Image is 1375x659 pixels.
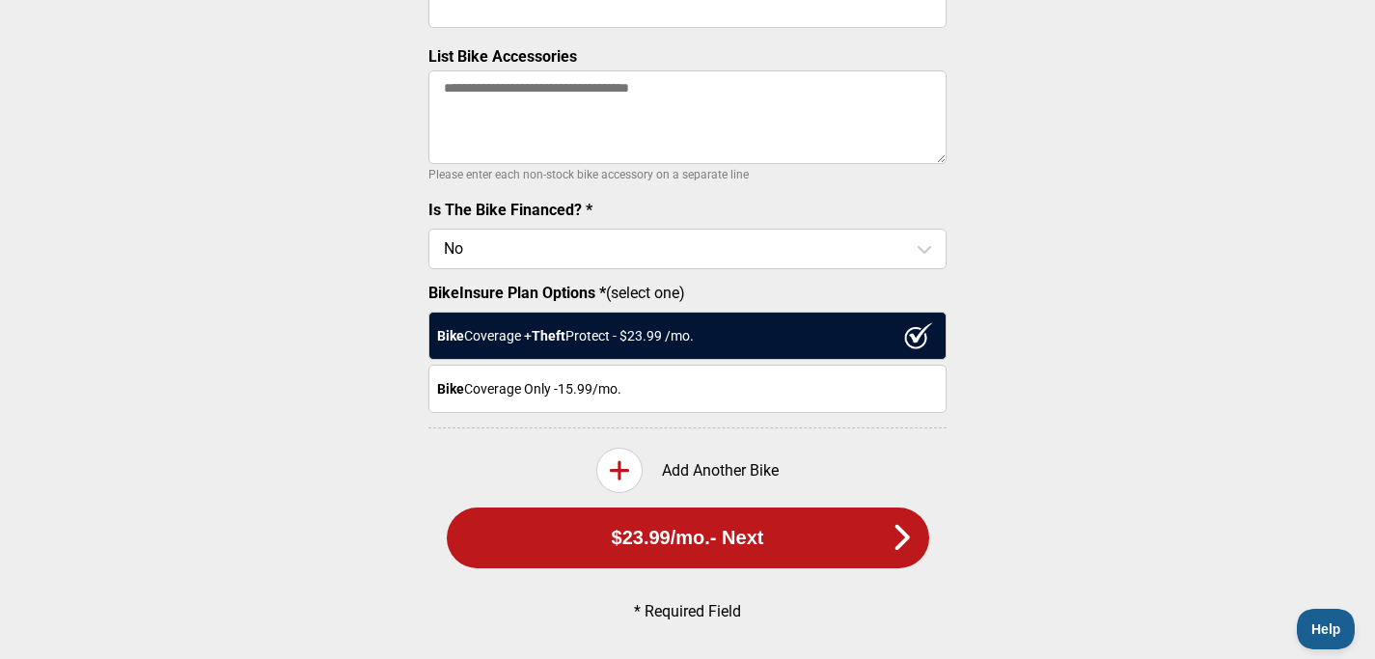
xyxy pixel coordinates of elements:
[671,527,710,549] span: /mo.
[428,448,947,493] div: Add Another Bike
[428,365,947,413] div: Coverage Only - 15.99 /mo.
[428,284,947,302] label: (select one)
[428,201,592,219] label: Is The Bike Financed? *
[428,312,947,360] div: Coverage + Protect - $ 23.99 /mo.
[532,328,565,343] strong: Theft
[428,163,947,186] p: Please enter each non-stock bike accessory on a separate line
[1297,609,1356,649] iframe: Toggle Customer Support
[428,47,577,66] label: List Bike Accessories
[437,381,464,397] strong: Bike
[447,508,929,568] button: $23.99/mo.- Next
[461,602,915,620] p: * Required Field
[437,328,464,343] strong: Bike
[904,322,933,349] img: ux1sgP1Haf775SAghJI38DyDlYP+32lKFAAAAAElFTkSuQmCC
[428,284,606,302] strong: BikeInsure Plan Options *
